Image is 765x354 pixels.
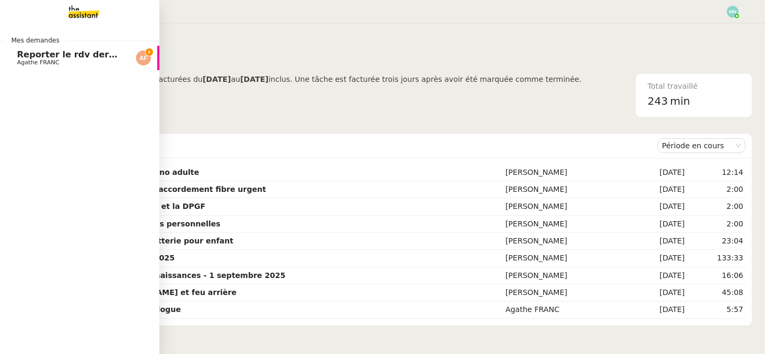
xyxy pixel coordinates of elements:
span: min [670,92,690,110]
span: Agathe FRANC [17,59,59,66]
nz-select-item: Période en cours [662,139,741,153]
td: Agathe FRANC [503,301,630,318]
b: [DATE] [240,75,268,83]
td: 133:33 [687,250,745,267]
td: [DATE] [630,267,686,284]
strong: Contacter Orange pour raccordement fibre urgent [56,185,266,193]
td: [DATE] [630,233,686,250]
td: [PERSON_NAME] [503,164,630,181]
td: [PERSON_NAME] [503,233,630,250]
td: [DATE] [630,198,686,215]
span: Mes demandes [5,35,66,46]
td: 5:57 [687,301,745,318]
td: 16:06 [687,267,745,284]
td: [DATE] [630,284,686,301]
td: 23:04 [687,233,745,250]
td: [DATE] [630,301,686,318]
div: Demandes [54,135,658,156]
td: [DATE] [630,250,686,267]
img: svg [727,6,738,18]
td: [PERSON_NAME] [503,216,630,233]
td: [PERSON_NAME] [503,198,630,215]
td: [DATE] [630,164,686,181]
td: 2:00 [687,181,745,198]
td: [DATE] [630,216,686,233]
img: svg [136,50,151,65]
td: [PERSON_NAME] [503,181,630,198]
td: 12:14 [687,164,745,181]
span: Reporter le rdv dermatologue [17,49,160,60]
td: 2:00 [687,198,745,215]
div: Total travaillé [648,80,740,92]
span: inclus. Une tâche est facturée trois jours après avoir été marquée comme terminée. [268,75,581,83]
td: 45:08 [687,284,745,301]
td: [PERSON_NAME] [503,284,630,301]
span: au [231,75,240,83]
b: [DATE] [202,75,231,83]
td: [PERSON_NAME] [503,267,630,284]
td: 2:00 [687,216,745,233]
td: [PERSON_NAME] [503,250,630,267]
span: 243 [648,95,668,107]
td: [DATE] [630,181,686,198]
strong: Enrichissement des connaissances - 1 septembre 2025 [56,271,285,280]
